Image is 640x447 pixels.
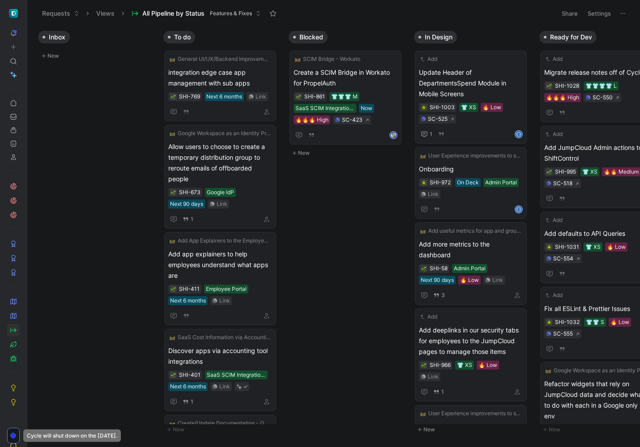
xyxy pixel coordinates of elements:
[584,7,615,20] button: Settings
[7,7,20,20] button: ShiftControl
[142,9,205,18] span: All Pipeline by Status
[38,7,83,20] button: Requests
[128,7,265,20] button: All Pipeline by StatusFeatures & Fixes
[210,9,252,18] span: Features & Fixes
[9,9,18,18] img: ShiftControl
[558,7,582,20] button: Share
[92,7,119,20] button: Views
[23,430,121,442] div: Cycle will shut down on the [DATE].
